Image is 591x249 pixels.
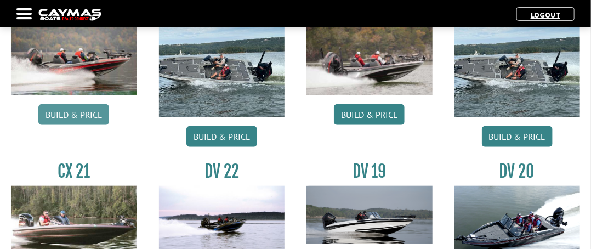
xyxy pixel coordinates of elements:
img: CX-20Pro_thumbnail.jpg [306,23,433,95]
img: XS_20_resized.jpg [159,23,285,117]
img: caymas-dealer-connect-2ed40d3bc7270c1d8d7ffb4b79bf05adc795679939227970def78ec6f6c03838.gif [38,9,101,20]
h3: DV 19 [306,161,433,182]
img: XS_20_resized.jpg [454,23,581,117]
a: Logout [525,10,566,20]
h3: CX 21 [11,161,137,182]
a: Build & Price [186,126,257,147]
img: CX-20_thumbnail.jpg [11,23,137,95]
a: Build & Price [38,104,109,125]
h3: DV 22 [159,161,285,182]
img: dv-19-ban_from_website_for_caymas_connect.png [306,186,433,244]
a: Build & Price [334,104,405,125]
a: Build & Price [482,126,553,147]
h3: DV 20 [454,161,581,182]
